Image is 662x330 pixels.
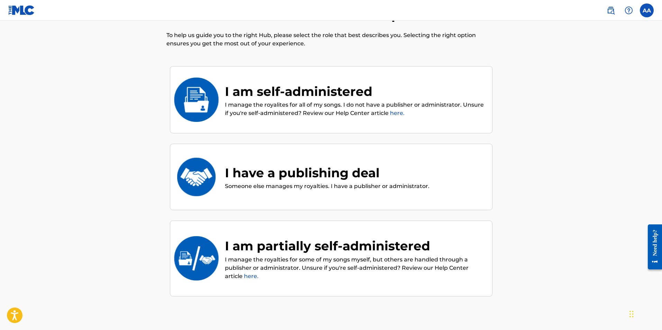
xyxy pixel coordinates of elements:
div: Help [622,3,636,17]
div: I am self-administeredI am self-administeredI manage the royalites for all of my songs. I do not ... [170,66,492,134]
div: Drag [629,304,634,324]
p: To help us guide you to the right Hub, please select the role that best describes you. Selecting ... [166,31,496,48]
p: Someone else manages my royalties. I have a publisher or administrator. [225,182,429,190]
div: I have a publishing dealI have a publishing dealSomeone else manages my royalties. I have a publi... [170,144,492,210]
a: Public Search [604,3,618,17]
img: MLC Logo [8,5,35,15]
p: I manage the royalites for all of my songs. I do not have a publisher or administrator. Unsure if... [225,101,485,117]
div: I am partially self-administeredI am partially self-administeredI manage the royalties for some o... [170,221,492,296]
p: I manage the royalties for some of my songs myself, but others are handled through a publisher or... [225,256,485,280]
div: I have a publishing deal [225,163,429,182]
img: I am partially self-administered [173,236,219,280]
div: I am self-administered [225,82,485,101]
img: search [607,6,615,15]
a: here. [390,110,405,116]
div: I am partially self-administered [225,237,485,255]
iframe: Chat Widget [627,297,662,330]
iframe: Resource Center [643,219,662,275]
div: User Menu [640,3,654,17]
a: here. [244,273,259,279]
img: I am self-administered [173,78,219,122]
img: I have a publishing deal [173,155,219,199]
img: help [625,6,633,15]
